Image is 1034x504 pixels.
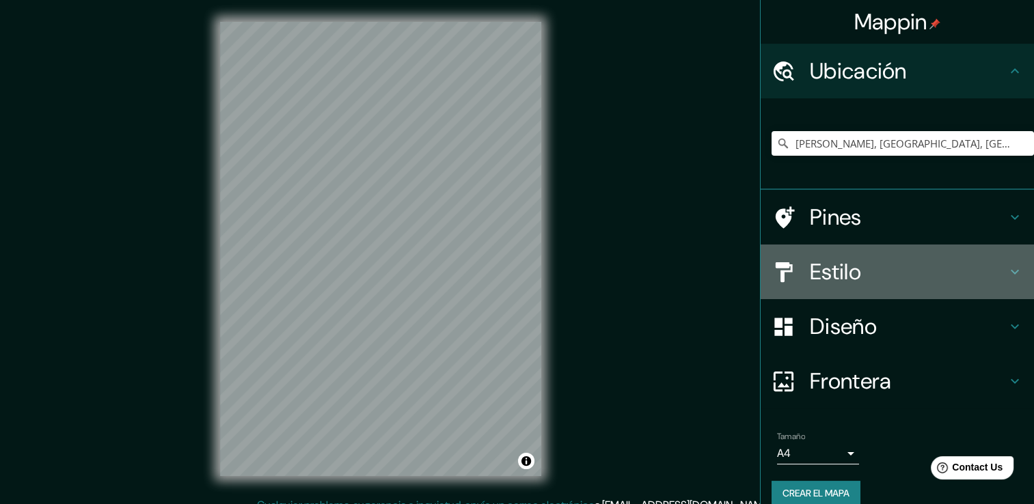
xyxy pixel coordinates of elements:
div: Diseño [761,299,1034,354]
h4: Estilo [810,258,1007,285]
iframe: Help widget launcher [912,451,1019,489]
div: Frontera [761,354,1034,408]
h4: Pines [810,204,1007,231]
div: Estilo [761,244,1034,299]
h4: Frontera [810,367,1007,395]
div: Pines [761,190,1034,244]
label: Tamaño [777,431,805,443]
canvas: Mapa [220,22,541,476]
div: A4 [777,443,859,464]
button: Alternar atribución [518,453,534,469]
font: Mappin [854,8,927,36]
h4: Ubicación [810,57,1007,85]
div: Ubicación [761,44,1034,98]
img: pin-icon.png [929,18,940,29]
h4: Diseño [810,313,1007,340]
font: Crear el mapa [783,485,849,502]
input: Elige tu ciudad o área [772,131,1034,156]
